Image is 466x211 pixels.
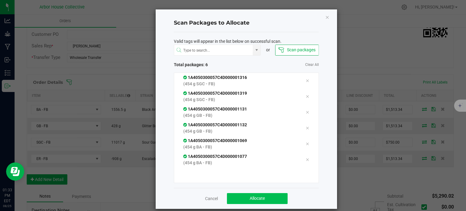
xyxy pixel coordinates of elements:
a: Cancel [205,196,218,202]
h4: Scan Packages to Allocate [174,19,319,27]
div: or [261,47,275,53]
span: 1A4050300057C4D000001319 [183,91,247,96]
p: (454 g SGC - FB) [183,97,297,103]
span: In Sync [183,107,188,111]
span: In Sync [183,154,188,159]
span: 1A4050300057C4D000001069 [183,138,247,143]
span: In Sync [183,91,188,96]
button: Close [325,13,329,21]
span: In Sync [183,138,188,143]
p: (454 g GB - FB) [183,112,297,119]
span: 1A4050300057C4D000001316 [183,75,247,80]
div: Remove tag [301,77,314,84]
iframe: Resource center [6,162,24,181]
button: Scan packages [275,45,319,56]
a: Clear All [305,62,319,67]
span: 1A4050300057C4D000001131 [183,107,247,111]
input: NO DATA FOUND [174,45,253,56]
div: Remove tag [301,124,314,132]
div: Remove tag [301,93,314,100]
span: 1A4050300057C4D000001132 [183,122,247,127]
span: In Sync [183,122,188,127]
span: Allocate [250,196,265,201]
span: Valid tags will appear in the list below on successful scan. [174,38,282,45]
div: Remove tag [301,109,314,116]
span: Total packages: 6 [174,62,246,68]
span: 1A4050300057C4D000001077 [183,154,247,159]
button: Allocate [227,193,288,204]
p: (454 g SGC - FB) [183,81,297,87]
p: (454 g BA - FB) [183,144,297,150]
span: In Sync [183,75,188,80]
div: Remove tag [301,156,314,163]
div: Remove tag [301,140,314,148]
p: (454 g BA - FB) [183,160,297,166]
p: (454 g GB - FB) [183,128,297,134]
